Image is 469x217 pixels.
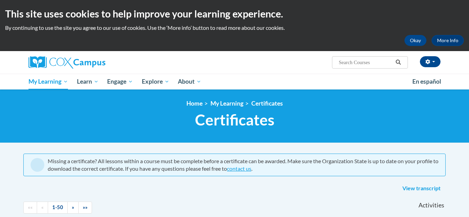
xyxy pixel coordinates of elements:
a: Begining [23,202,37,214]
a: My Learning [24,74,72,89]
div: Main menu [18,74,451,89]
button: Search [393,58,403,67]
a: Home [186,100,203,107]
a: Previous [37,202,48,214]
a: End [78,202,92,214]
a: View transcript [397,183,446,194]
span: Learn [77,77,99,86]
a: My Learning [210,100,243,107]
span: Engage [107,77,133,86]
input: Search Courses [338,58,393,67]
a: Next [67,202,79,214]
span: En español [412,78,441,85]
a: Cox Campus [28,56,159,69]
div: Missing a certificate? All lessons within a course must be complete before a certificate can be a... [48,157,438,172]
button: Account Settings [420,56,441,67]
span: » [72,204,74,210]
a: 1-50 [48,202,68,214]
a: Learn [72,74,103,89]
a: Certificates [251,100,283,107]
a: contact us [227,165,251,172]
span: »» [83,204,88,210]
a: About [174,74,206,89]
span: My Learning [28,77,68,86]
a: En español [408,74,446,89]
span: Explore [142,77,169,86]
a: Engage [103,74,137,89]
a: Explore [137,74,174,89]
img: Cox Campus [28,56,105,69]
span: «« [28,204,33,210]
h2: This site uses cookies to help improve your learning experience. [5,7,464,21]
p: By continuing to use the site you agree to our use of cookies. Use the ‘More info’ button to read... [5,24,464,32]
a: More Info [432,35,464,46]
span: « [41,204,44,210]
span: About [178,77,201,86]
span: Activities [419,202,444,209]
span: Certificates [195,111,274,129]
button: Okay [404,35,426,46]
